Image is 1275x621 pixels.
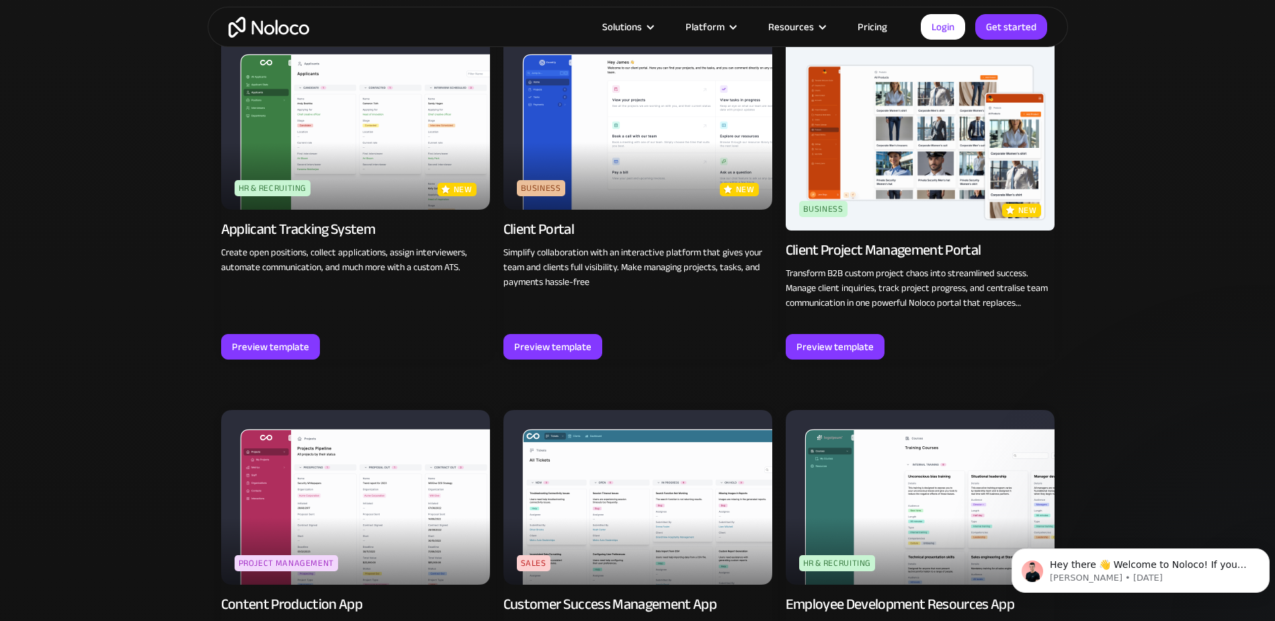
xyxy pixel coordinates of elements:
[796,338,874,356] div: Preview template
[517,555,550,571] div: Sales
[1018,204,1037,217] p: new
[786,595,1015,614] div: Employee Development Resources App
[503,35,772,360] a: BusinessnewClient PortalSimplify collaboration with an interactive platform that gives your team ...
[221,595,362,614] div: Content Production App
[799,201,848,217] div: Business
[786,241,981,259] div: Client Project Management Portal
[1006,520,1275,614] iframe: Intercom notifications message
[232,338,309,356] div: Preview template
[751,18,841,36] div: Resources
[503,220,574,239] div: Client Portal
[786,266,1055,310] p: Transform B2B custom project chaos into streamlined success. Manage client inquiries, track proje...
[975,14,1047,40] a: Get started
[454,183,472,196] p: new
[221,220,376,239] div: Applicant Tracking System
[799,555,876,571] div: HR & Recruiting
[503,245,772,290] p: Simplify collaboration with an interactive platform that gives your team and clients full visibil...
[768,18,814,36] div: Resources
[921,14,965,40] a: Login
[514,338,591,356] div: Preview template
[517,180,565,196] div: Business
[585,18,669,36] div: Solutions
[669,18,751,36] div: Platform
[786,35,1055,360] a: BusinessnewClient Project Management PortalTransform B2B custom project chaos into streamlined su...
[503,595,717,614] div: Customer Success Management App
[841,18,904,36] a: Pricing
[229,17,309,38] a: home
[602,18,642,36] div: Solutions
[221,245,490,275] p: Create open positions, collect applications, assign interviewers, automate communication, and muc...
[235,555,339,571] div: Project Management
[686,18,725,36] div: Platform
[235,180,311,196] div: HR & Recruiting
[736,183,755,196] p: new
[221,35,490,360] a: HR & RecruitingnewApplicant Tracking SystemCreate open positions, collect applications, assign in...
